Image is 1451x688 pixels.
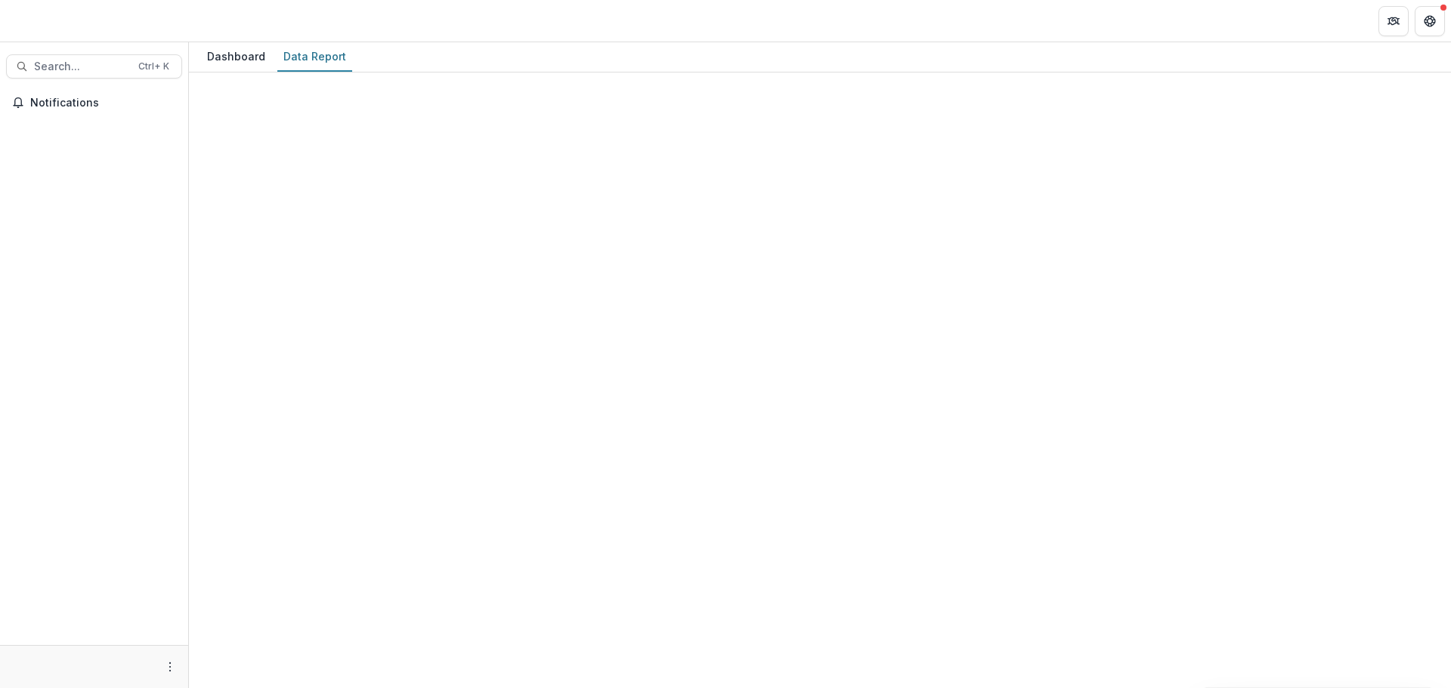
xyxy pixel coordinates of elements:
[34,60,129,73] span: Search...
[201,45,271,67] div: Dashboard
[201,42,271,72] a: Dashboard
[30,97,176,110] span: Notifications
[161,658,179,676] button: More
[1415,6,1445,36] button: Get Help
[6,91,182,115] button: Notifications
[277,42,352,72] a: Data Report
[6,54,182,79] button: Search...
[135,58,172,75] div: Ctrl + K
[277,45,352,67] div: Data Report
[1378,6,1409,36] button: Partners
